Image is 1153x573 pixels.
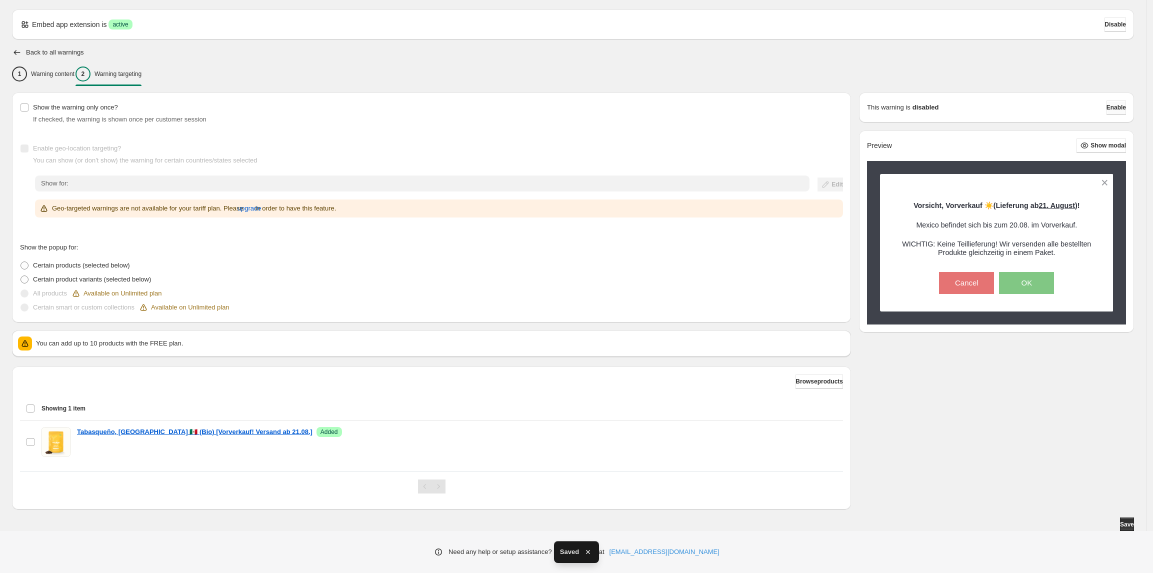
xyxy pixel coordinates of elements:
span: 21 [1038,201,1046,209]
a: [EMAIL_ADDRESS][DOMAIN_NAME] [609,547,719,557]
p: Warning targeting [94,70,141,78]
strong: )! [913,201,1079,209]
span: Show for: [41,179,68,187]
p: Geo-targeted warnings are not available for your tariff plan. Please in order to have this feature. [52,203,336,213]
button: 1Warning content [12,63,74,84]
span: Mexico befindet sich bis zum 20.08. im Vorverkauf. [916,221,1077,229]
span: Certain products (selected below) [33,261,130,269]
h3: WICHTIG: Keine Teillieferung! Wir versenden alle bestellten Produkte gleichzeitig in einem Paket. [897,240,1096,257]
span: Added [320,428,338,436]
button: OK [999,272,1054,294]
button: Enable [1106,100,1126,114]
p: All products [33,288,67,298]
div: 1 [12,66,27,81]
nav: Pagination [418,479,445,493]
span: . August [1046,201,1075,209]
span: Enable geo-location targeting? [33,144,121,152]
button: upgrade [237,200,261,216]
a: Tabasqueño, [GEOGRAPHIC_DATA] 🇲🇽 (Bio) [Vorverkauf! Versand ab 21.08.] [77,427,312,437]
span: Disable [1104,20,1126,28]
span: active [112,20,128,28]
p: Warning content [31,70,74,78]
p: Embed app extension is [32,19,106,29]
div: Available on Unlimited plan [71,288,162,298]
span: Show the warning only once? [33,103,118,111]
span: If checked, the warning is shown once per customer session [33,115,206,123]
p: Certain smart or custom collections [33,302,134,312]
span: Show the popup for: [20,243,78,251]
span: Certain product variants (selected below) [33,275,151,283]
span: Showing 1 item [41,404,85,412]
span: Browse products [795,377,843,385]
p: You can add up to 10 products with the FREE plan. [36,338,845,348]
button: 2Warning targeting [75,63,141,84]
span: Vorsicht, Vorverkauf ☀️(Lieferung ab [913,201,1046,209]
div: 2 [75,66,90,81]
p: This warning is [867,102,910,112]
button: Show modal [1076,138,1126,152]
h2: Back to all warnings [26,48,84,56]
span: Saved [560,547,579,557]
strong: disabled [912,102,939,112]
span: Enable [1106,103,1126,111]
h2: Preview [867,141,892,150]
span: Show modal [1090,141,1126,149]
button: Cancel [939,272,994,294]
button: Disable [1104,17,1126,31]
button: Save [1120,517,1134,531]
span: You can show (or don't show) the warning for certain countries/states selected [33,156,257,164]
button: Browseproducts [795,374,843,388]
div: Available on Unlimited plan [138,302,229,312]
img: Tabasqueño, Mexico 🇲🇽 (Bio) [Vorverkauf! Versand ab 21.08.] [41,427,71,457]
span: Save [1120,520,1134,528]
span: upgrade [237,203,261,213]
